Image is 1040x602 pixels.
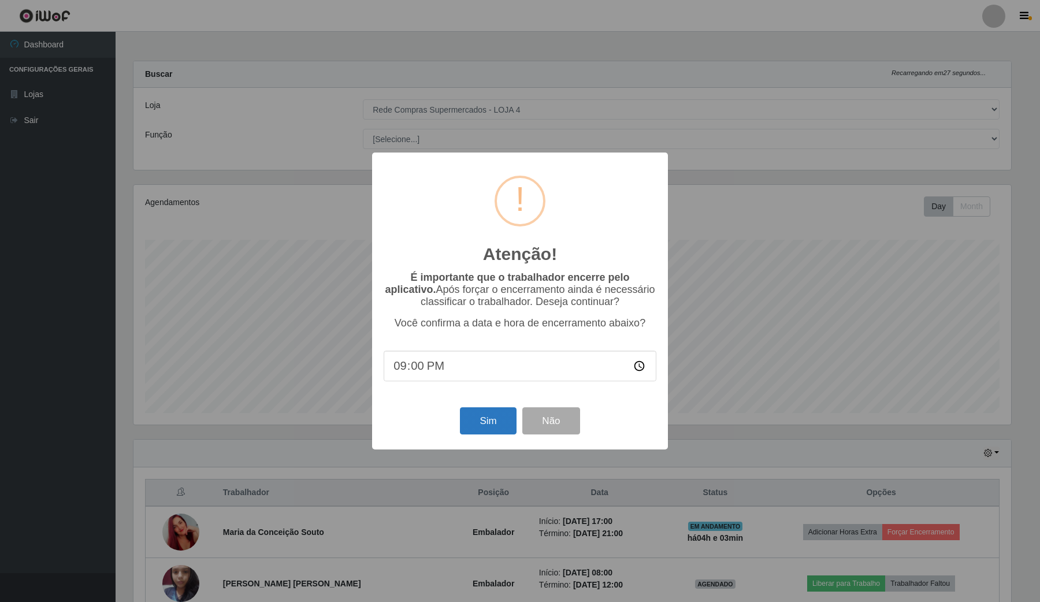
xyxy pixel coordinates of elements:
[384,317,656,329] p: Você confirma a data e hora de encerramento abaixo?
[384,272,656,308] p: Após forçar o encerramento ainda é necessário classificar o trabalhador. Deseja continuar?
[460,407,516,434] button: Sim
[522,407,580,434] button: Não
[483,244,557,265] h2: Atenção!
[385,272,629,295] b: É importante que o trabalhador encerre pelo aplicativo.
